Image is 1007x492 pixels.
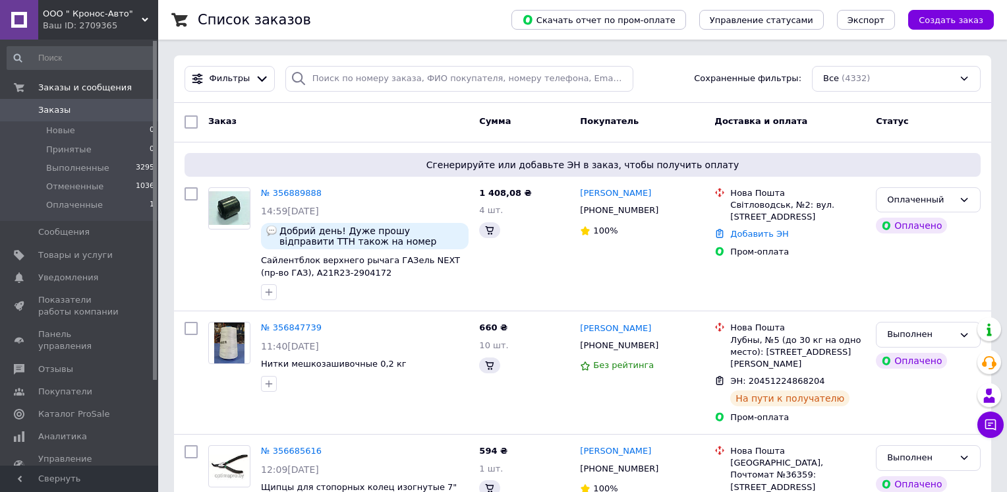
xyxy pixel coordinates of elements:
span: Аналитика [38,431,87,443]
span: Уведомления [38,272,98,284]
button: Управление статусами [699,10,824,30]
span: Сумма [479,116,511,126]
div: На пути к получателю [730,390,849,406]
span: Показатели работы компании [38,294,122,318]
span: 0 [150,144,154,156]
a: Фото товару [208,187,250,230]
span: Заказы и сообщения [38,82,132,94]
span: 1036 [136,181,154,193]
a: № 356889888 [261,188,322,198]
a: Добавить ЭН [730,229,788,239]
span: Экспорт [848,15,884,25]
button: Скачать отчет по пром-оплате [511,10,686,30]
a: [PERSON_NAME] [580,445,651,458]
span: ООО " Кронос-Авто" [43,8,142,20]
input: Поиск [7,46,156,70]
span: Покупатель [580,116,639,126]
a: [PERSON_NAME] [580,323,651,335]
span: Управление статусами [710,15,813,25]
img: Фото товару [214,323,245,363]
div: Лубны, №5 (до 30 кг на одно место): [STREET_ADDRESS][PERSON_NAME] [730,334,865,371]
div: Оплачено [876,476,947,492]
span: Сгенерируйте или добавьте ЭН в заказ, чтобы получить оплату [190,158,975,171]
span: 12:09[DATE] [261,464,319,475]
div: [PHONE_NUMBER] [577,460,661,477]
a: Фото товару [208,322,250,364]
div: Оплачено [876,353,947,369]
span: 594 ₴ [479,446,507,456]
span: Новые [46,125,75,137]
img: Фото товару [209,451,250,482]
span: Сообщения [38,226,90,238]
span: Панель управления [38,328,122,352]
span: Товары и услуги [38,249,113,261]
div: [PHONE_NUMBER] [577,202,661,219]
span: 10 шт. [479,340,508,350]
h1: Список заказов [198,12,311,28]
a: № 356685616 [261,446,322,456]
span: Отмененные [46,181,103,193]
span: Доставка и оплата [714,116,807,126]
span: Создать заказ [919,15,983,25]
a: Нитки мешкозашивочные 0,2 кг [261,359,407,369]
span: (4332) [842,73,870,83]
span: 1 [150,199,154,211]
span: Выполненные [46,162,109,174]
div: Нова Пошта [730,445,865,457]
span: Отзывы [38,363,73,375]
span: Сохраненные фильтры: [694,73,801,85]
button: Создать заказ [908,10,994,30]
span: 0 [150,125,154,137]
a: № 356847739 [261,323,322,332]
a: Сайлентблок верхнего рычага ГАЗель NEXT (пр-во ГАЗ), A21R23-2904172 [261,255,460,278]
div: Выполнен [887,328,954,342]
div: Світловодськ, №2: вул. [STREET_ADDRESS] [730,199,865,223]
span: Скачать отчет по пром-оплате [522,14,676,26]
span: ЭН: 20451224868204 [730,376,824,386]
span: Добрий день! Дуже прошу відправити ТТН також на номер [PHONE_NUMBER]. [279,226,463,247]
span: Все [823,73,839,85]
div: Оплачено [876,218,947,233]
span: 4 шт. [479,205,503,215]
img: :speech_balloon: [266,226,277,236]
span: 100% [593,226,618,235]
div: Нова Пошта [730,187,865,199]
span: Покупатели [38,386,92,398]
div: Пром-оплата [730,412,865,423]
button: Экспорт [837,10,895,30]
a: Создать заказ [895,15,994,24]
div: [PHONE_NUMBER] [577,337,661,354]
div: Нова Пошта [730,322,865,334]
span: 3295 [136,162,154,174]
div: Выполнен [887,451,954,465]
span: Оплаченные [46,199,103,211]
span: 14:59[DATE] [261,206,319,216]
span: Принятые [46,144,92,156]
span: Фильтры [210,73,250,85]
a: [PERSON_NAME] [580,187,651,200]
div: Оплаченный [887,193,954,207]
span: 1 408,08 ₴ [479,188,531,198]
span: Каталог ProSale [38,408,109,420]
div: Пром-оплата [730,246,865,258]
a: Фото товару [208,445,250,487]
div: Ваш ID: 2709365 [43,20,158,32]
span: 660 ₴ [479,323,507,332]
span: 11:40[DATE] [261,341,319,352]
span: Без рейтинга [593,360,654,370]
span: Управление сайтом [38,453,122,477]
span: Заказ [208,116,237,126]
button: Чат с покупателем [977,412,1004,438]
span: Заказы [38,104,71,116]
span: Статус [876,116,909,126]
input: Поиск по номеру заказа, ФИО покупателя, номеру телефона, Email, номеру накладной [285,66,633,92]
span: 1 шт. [479,464,503,474]
img: Фото товару [209,191,250,224]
